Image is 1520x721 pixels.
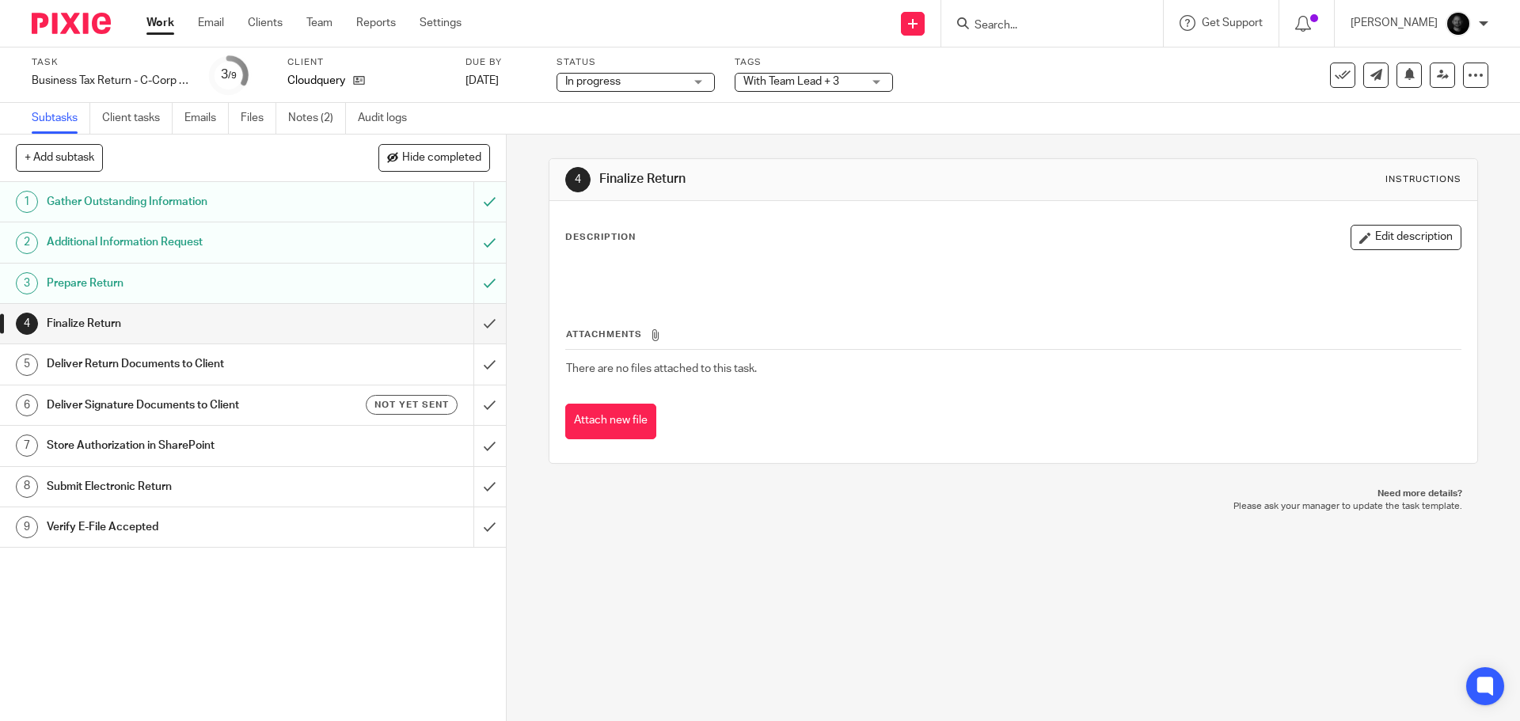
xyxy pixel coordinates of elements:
[1385,173,1461,186] div: Instructions
[599,171,1047,188] h1: Finalize Return
[221,66,237,84] div: 3
[248,15,283,31] a: Clients
[228,71,237,80] small: /9
[16,191,38,213] div: 1
[465,75,499,86] span: [DATE]
[358,103,419,134] a: Audit logs
[47,271,321,295] h1: Prepare Return
[146,15,174,31] a: Work
[565,167,591,192] div: 4
[16,354,38,376] div: 5
[374,398,449,412] span: Not yet sent
[16,144,103,171] button: + Add subtask
[198,15,224,31] a: Email
[47,230,321,254] h1: Additional Information Request
[32,73,190,89] div: Business Tax Return - C-Corp - On Extension
[564,500,1461,513] p: Please ask your manager to update the task template.
[378,144,490,171] button: Hide completed
[47,393,321,417] h1: Deliver Signature Documents to Client
[184,103,229,134] a: Emails
[557,56,715,69] label: Status
[16,272,38,294] div: 3
[102,103,173,134] a: Client tasks
[16,232,38,254] div: 2
[973,19,1115,33] input: Search
[735,56,893,69] label: Tags
[47,352,321,376] h1: Deliver Return Documents to Client
[32,13,111,34] img: Pixie
[47,312,321,336] h1: Finalize Return
[566,363,757,374] span: There are no files attached to this task.
[1351,225,1461,250] button: Edit description
[356,15,396,31] a: Reports
[402,152,481,165] span: Hide completed
[16,476,38,498] div: 8
[16,516,38,538] div: 9
[287,56,446,69] label: Client
[465,56,537,69] label: Due by
[287,73,345,89] p: Cloudquery
[47,475,321,499] h1: Submit Electronic Return
[32,56,190,69] label: Task
[47,190,321,214] h1: Gather Outstanding Information
[241,103,276,134] a: Files
[1446,11,1471,36] img: Chris.jpg
[566,330,642,339] span: Attachments
[16,313,38,335] div: 4
[1202,17,1263,28] span: Get Support
[1351,15,1438,31] p: [PERSON_NAME]
[743,76,839,87] span: With Team Lead + 3
[288,103,346,134] a: Notes (2)
[565,76,621,87] span: In progress
[565,404,656,439] button: Attach new file
[47,515,321,539] h1: Verify E-File Accepted
[564,488,1461,500] p: Need more details?
[16,394,38,416] div: 6
[47,434,321,457] h1: Store Authorization in SharePoint
[420,15,462,31] a: Settings
[306,15,332,31] a: Team
[565,231,636,244] p: Description
[16,434,38,457] div: 7
[32,103,90,134] a: Subtasks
